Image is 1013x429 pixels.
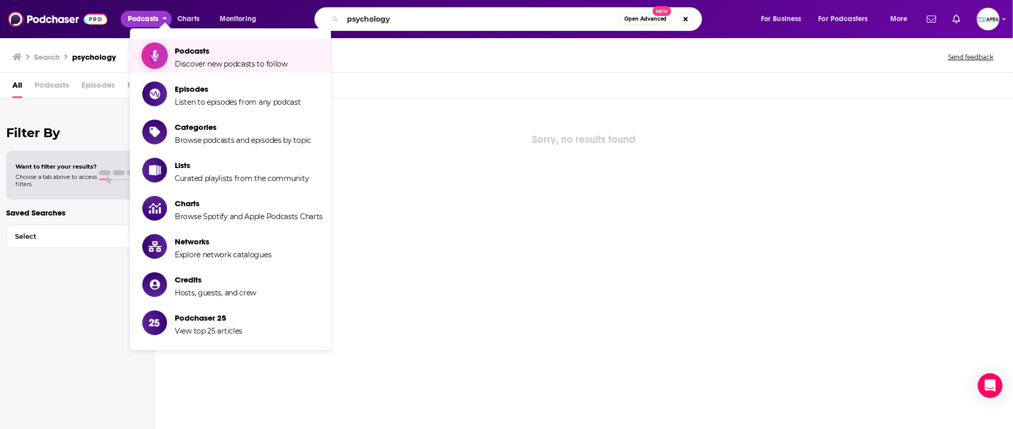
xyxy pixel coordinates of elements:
[175,84,301,94] span: Episodes
[6,125,148,140] h2: Filter By
[977,8,1000,30] span: Logged in as Apex
[171,11,206,27] a: Charts
[220,12,256,26] span: Monitoring
[7,233,126,240] span: Select
[175,59,288,69] span: Discover new podcasts to follow
[761,12,802,26] span: For Business
[81,77,115,98] span: Episodes
[175,275,256,285] span: Credits
[977,8,1000,30] img: User Profile
[35,77,69,98] span: Podcasts
[812,11,883,27] button: open menu
[8,9,107,29] img: Podchaser - Follow, Share and Rate Podcasts
[175,326,242,336] span: View top 25 articles
[175,199,323,208] span: Charts
[175,313,242,323] span: Podchaser 25
[175,46,288,56] span: Podcasts
[175,136,311,145] span: Browse podcasts and episodes by topic
[127,77,162,98] span: Networks
[175,288,256,298] span: Hosts, guests, and crew
[121,11,172,27] button: close menu
[624,16,667,22] span: Open Advanced
[754,11,815,27] button: open menu
[890,12,908,26] span: More
[819,12,868,26] span: For Podcasters
[175,212,323,221] span: Browse Spotify and Apple Podcasts Charts
[324,7,712,31] div: Search podcasts, credits, & more...
[177,12,200,26] span: Charts
[945,53,997,61] button: Send feedback
[343,11,620,27] input: Search podcasts, credits, & more...
[620,13,672,25] button: Open AdvancedNew
[128,12,158,26] span: Podcasts
[6,208,148,218] p: Saved Searches
[977,8,1000,30] button: Show profile menu
[155,131,1013,148] div: Sorry, no results found
[12,77,22,98] a: All
[923,10,940,28] a: Show notifications dropdown
[949,10,965,28] a: Show notifications dropdown
[212,11,270,27] button: open menu
[175,97,301,107] span: Listen to episodes from any podcast
[6,225,148,248] button: Select
[653,6,671,16] span: New
[175,160,309,170] span: Lists
[15,163,97,170] span: Want to filter your results?
[34,52,60,62] h3: Search
[175,237,271,246] span: Networks
[15,173,97,188] span: Choose a tab above to access filters.
[175,250,271,259] span: Explore network catalogues
[978,373,1003,398] div: Open Intercom Messenger
[175,122,311,132] span: Categories
[72,52,116,62] h3: psychology
[883,11,921,27] button: open menu
[175,174,309,183] span: Curated playlists from the community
